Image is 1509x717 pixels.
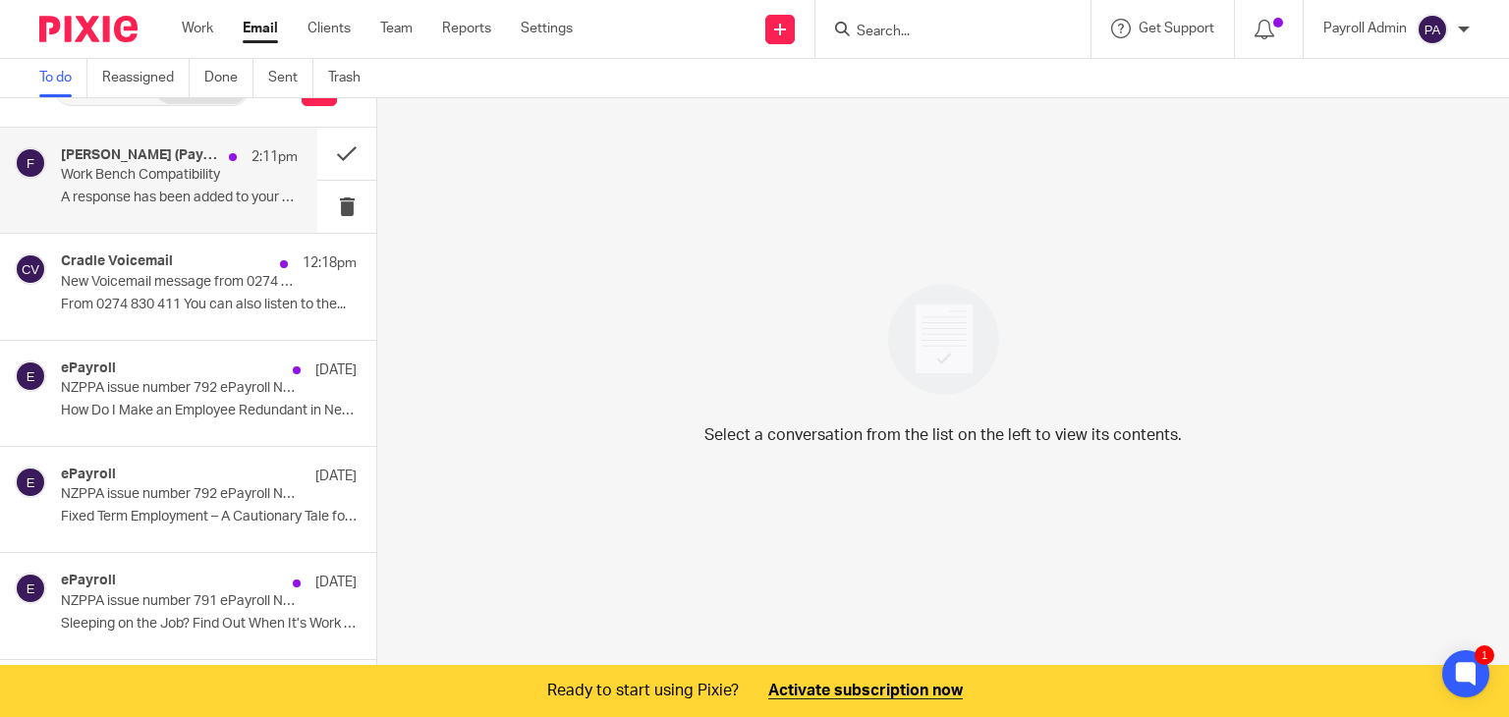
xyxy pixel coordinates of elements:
[303,253,357,273] p: 12:18pm
[1475,645,1494,665] div: 1
[61,509,357,525] p: Fixed Term Employment – A Cautionary Tale for...
[61,167,251,184] p: Work Bench Compatibility
[875,271,1012,408] img: image
[204,59,253,97] a: Done
[15,360,46,392] img: svg%3E
[182,19,213,38] a: Work
[15,147,46,179] img: svg%3E
[1139,22,1214,35] span: Get Support
[61,403,357,419] p: How Do I Make an Employee Redundant in New...
[61,147,219,164] h4: [PERSON_NAME] (PayHero Support), PayHero Support, Me
[15,573,46,604] img: svg%3E
[307,19,351,38] a: Clients
[315,360,357,380] p: [DATE]
[315,467,357,486] p: [DATE]
[61,380,298,397] p: NZPPA issue number 792 ePayroll Newsletter
[61,467,116,483] h4: ePayroll
[61,593,298,610] p: NZPPA issue number 791 ePayroll Newsletter
[243,19,278,38] a: Email
[61,190,298,206] p: A response has been added to your request, see...
[61,253,173,270] h4: Cradle Voicemail
[442,19,491,38] a: Reports
[521,19,573,38] a: Settings
[855,24,1032,41] input: Search
[704,423,1182,447] p: Select a conversation from the list on the left to view its contents.
[1417,14,1448,45] img: svg%3E
[15,253,46,285] img: svg%3E
[1323,19,1407,38] p: Payroll Admin
[268,59,313,97] a: Sent
[39,16,138,42] img: Pixie
[15,467,46,498] img: svg%3E
[39,59,87,97] a: To do
[61,486,298,503] p: NZPPA issue number 792 ePayroll Newsletter
[61,297,357,313] p: From 0274 830 411 You can also listen to the...
[61,616,357,633] p: Sleeping on the Job? Find Out When It’s Work +...
[315,573,357,592] p: [DATE]
[251,147,298,167] p: 2:11pm
[380,19,413,38] a: Team
[328,59,375,97] a: Trash
[61,573,116,589] h4: ePayroll
[61,360,116,377] h4: ePayroll
[61,274,298,291] p: New Voicemail message from 0274 830 411
[102,59,190,97] a: Reassigned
